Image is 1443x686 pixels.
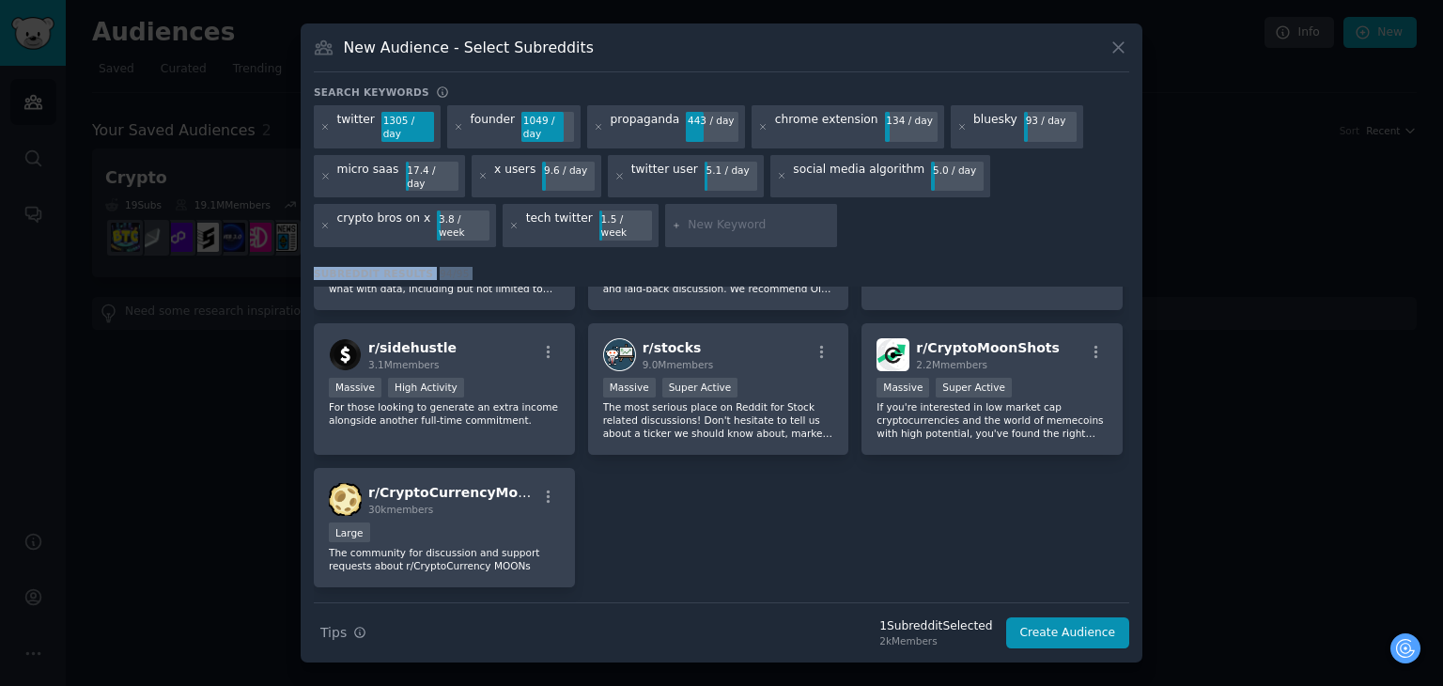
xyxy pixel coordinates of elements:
[329,483,362,516] img: CryptoCurrencyMoons
[686,112,738,129] div: 443 / day
[526,210,593,241] div: tech twitter
[521,112,574,142] div: 1049 / day
[368,359,440,370] span: 3.1M members
[662,378,738,398] div: Super Active
[381,112,434,142] div: 1305 / day
[973,112,1017,142] div: bluesky
[314,267,433,280] span: Subreddit Results
[344,38,594,57] h3: New Audience - Select Subreddits
[643,340,702,355] span: r/ stocks
[879,634,992,647] div: 2k Members
[1024,112,1077,129] div: 93 / day
[643,359,714,370] span: 9.0M members
[368,340,457,355] span: r/ sidehustle
[337,112,375,142] div: twitter
[329,378,381,398] div: Massive
[440,268,470,279] span: 94 / 95
[916,340,1060,355] span: r/ CryptoMoonShots
[775,112,878,142] div: chrome extension
[314,86,429,99] h3: Search keywords
[337,210,431,241] div: crypto bros on x
[936,378,1012,398] div: Super Active
[603,378,656,398] div: Massive
[406,162,458,192] div: 17.4 / day
[329,522,370,542] div: Large
[793,162,924,192] div: social media algorithm
[603,400,834,440] p: The most serious place on Reddit for Stock related discussions! Don't hesitate to tell us about a...
[877,400,1108,440] p: If you're interested in low market cap cryptocurrencies and the world of memecoins with high pote...
[437,210,489,241] div: 3.8 / week
[494,162,535,192] div: x users
[885,112,938,129] div: 134 / day
[320,623,347,643] span: Tips
[314,600,1129,617] div: No more results for now
[877,338,909,371] img: CryptoMoonShots
[631,162,698,192] div: twitter user
[599,210,652,241] div: 1.5 / week
[368,504,433,515] span: 30k members
[603,338,636,371] img: stocks
[542,162,595,179] div: 9.6 / day
[329,546,560,572] p: The community for discussion and support requests about r/CryptoCurrency MOONs
[705,162,757,179] div: 5.1 / day
[329,338,362,371] img: sidehustle
[368,485,544,500] span: r/ CryptoCurrencyMoons
[337,162,399,192] div: micro saas
[329,400,560,427] p: For those looking to generate an extra income alongside another full-time commitment.
[470,112,515,142] div: founder
[611,112,680,142] div: propaganda
[879,618,992,635] div: 1 Subreddit Selected
[314,616,373,649] button: Tips
[1006,617,1130,649] button: Create Audience
[388,378,464,398] div: High Activity
[877,378,929,398] div: Massive
[931,162,984,179] div: 5.0 / day
[916,359,987,370] span: 2.2M members
[688,217,830,234] input: New Keyword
